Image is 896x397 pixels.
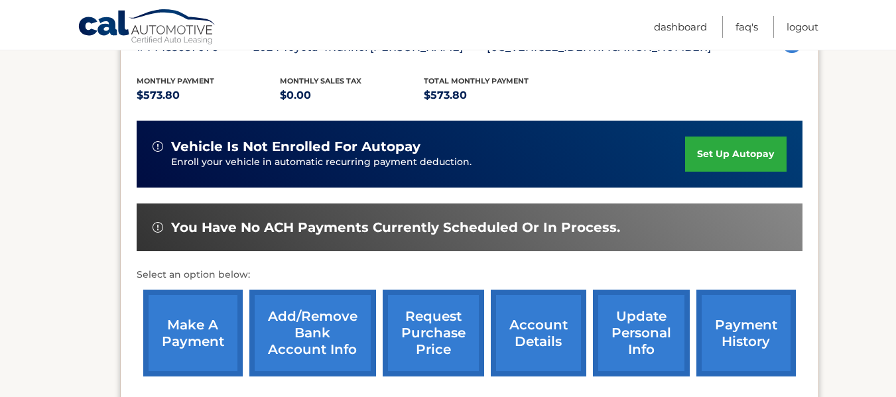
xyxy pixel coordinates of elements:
[685,137,786,172] a: set up autopay
[696,290,796,376] a: payment history
[280,86,424,105] p: $0.00
[593,290,690,376] a: update personal info
[280,76,361,85] span: Monthly sales Tax
[787,16,818,38] a: Logout
[491,290,586,376] a: account details
[171,139,420,155] span: vehicle is not enrolled for autopay
[171,155,686,170] p: Enroll your vehicle in automatic recurring payment deduction.
[383,290,484,376] a: request purchase price
[424,86,568,105] p: $573.80
[137,267,802,283] p: Select an option below:
[153,222,163,233] img: alert-white.svg
[171,219,620,236] span: You have no ACH payments currently scheduled or in process.
[143,290,243,376] a: make a payment
[654,16,707,38] a: Dashboard
[153,141,163,152] img: alert-white.svg
[249,290,376,376] a: Add/Remove bank account info
[424,76,529,85] span: Total Monthly Payment
[137,86,281,105] p: $573.80
[137,76,214,85] span: Monthly Payment
[736,16,758,38] a: FAQ's
[78,9,217,47] a: Cal Automotive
